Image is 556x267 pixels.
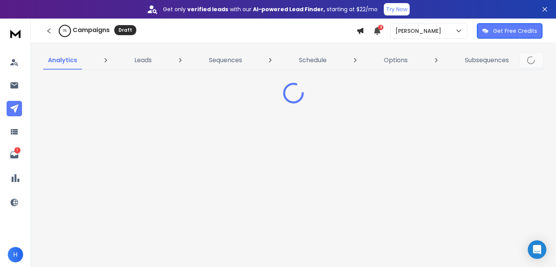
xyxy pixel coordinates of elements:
a: Options [379,51,412,70]
a: Subsequences [460,51,514,70]
p: Try Now [386,5,407,13]
p: Get Free Credits [493,27,537,35]
button: H [8,247,23,262]
div: Open Intercom Messenger [528,240,546,259]
button: Get Free Credits [477,23,542,39]
strong: verified leads [187,5,228,13]
button: Try Now [384,3,410,15]
p: [PERSON_NAME] [395,27,444,35]
span: 2 [378,25,383,30]
a: Analytics [43,51,82,70]
p: 1 [14,147,20,153]
p: Sequences [209,56,242,65]
div: Draft [114,25,136,35]
p: 0 % [63,29,67,33]
a: Schedule [294,51,331,70]
a: Sequences [204,51,247,70]
strong: AI-powered Lead Finder, [253,5,325,13]
a: 1 [7,147,22,163]
p: Analytics [48,56,77,65]
p: Subsequences [465,56,509,65]
p: Options [384,56,408,65]
h1: Campaigns [73,26,110,35]
a: Leads [130,51,156,70]
img: logo [8,26,23,41]
p: Schedule [299,56,327,65]
p: Leads [134,56,152,65]
p: Get only with our starting at $22/mo [163,5,378,13]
